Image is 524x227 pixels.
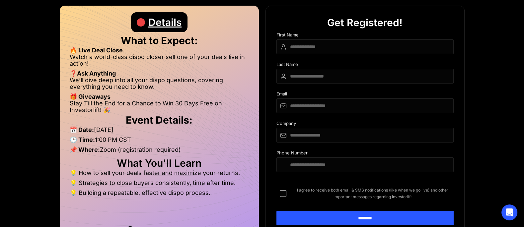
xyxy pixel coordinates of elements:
strong: What to Expect: [121,34,198,46]
li: 💡 Strategies to close buyers consistently, time after time. [70,180,249,190]
li: Zoom (registration required) [70,146,249,156]
div: First Name [276,32,454,39]
li: Watch a world-class dispo closer sell one of your deals live in action! [70,54,249,70]
strong: Event Details: [126,114,192,126]
strong: 🔥 Live Deal Close [70,47,123,54]
strong: 📅 Date: [70,126,94,133]
div: Company [276,121,454,128]
h2: What You'll Learn [70,160,249,166]
strong: ❓Ask Anything [70,70,116,77]
li: 💡 Building a repeatable, effective dispo process. [70,190,249,196]
div: Last Name [276,62,454,69]
li: 1:00 PM CST [70,137,249,146]
div: Details [148,12,182,32]
div: Email [276,91,454,98]
div: Get Registered! [327,13,403,32]
div: Open Intercom Messenger [501,204,517,220]
strong: 🎁 Giveaways [70,93,111,100]
li: 💡 How to sell your deals faster and maximize your returns. [70,170,249,180]
strong: 🕒 Time: [70,136,95,143]
li: Stay Till the End for a Chance to Win 30 Days Free on Investorlift! 🎉 [70,100,249,113]
li: We’ll dive deep into all your dispo questions, covering everything you need to know. [70,77,249,93]
li: [DATE] [70,127,249,137]
div: Phone Number [276,150,454,157]
span: I agree to receive both email & SMS notifications (like when we go live) and other important mess... [292,187,454,200]
strong: 📌 Where: [70,146,100,153]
